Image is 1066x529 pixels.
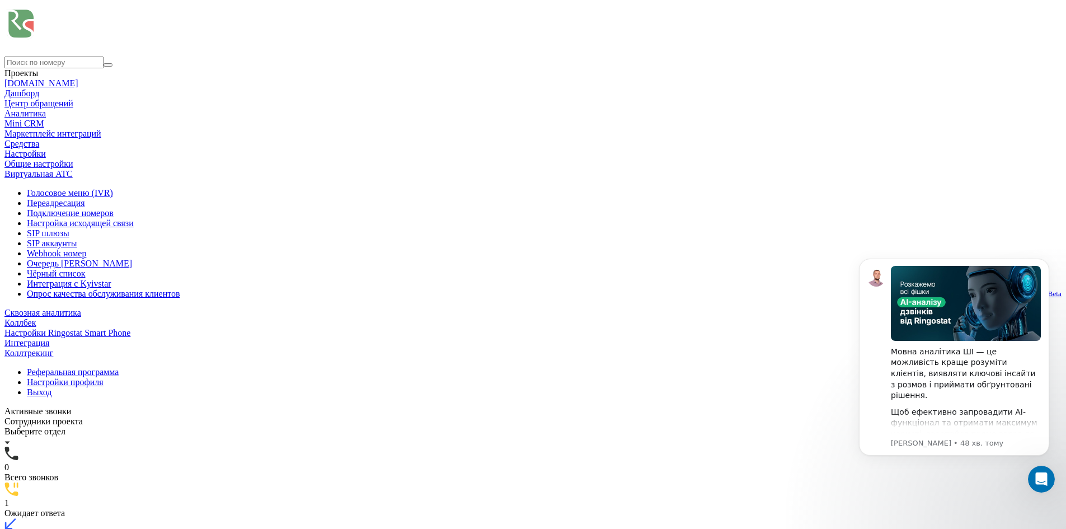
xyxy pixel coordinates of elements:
[4,68,1062,78] div: Проекты
[4,508,1062,518] div: Ожидает ответа
[27,238,77,249] span: SIP аккаунты
[27,387,52,397] a: Выход
[4,139,39,148] a: Средства
[4,318,1062,328] a: Коллбек
[27,269,1062,279] a: Чёрный список
[27,259,1062,269] a: Очередь [PERSON_NAME]
[27,289,1062,299] a: Опрос качества обслуживания клиентовBeta
[27,188,1062,198] a: Голосовое меню (IVR)
[4,78,78,88] a: [DOMAIN_NAME]
[27,249,86,259] span: Webhook номер
[4,406,1062,416] div: Активные звонки
[4,57,104,68] input: Поиск по номеру
[4,427,1062,437] div: Выберите отдел
[4,308,1062,318] a: Сквозная аналитика
[27,377,104,387] a: Настройки профиля
[4,462,1062,472] div: 0
[4,149,46,158] a: Настройки
[4,4,172,54] img: Ringostat logo
[4,498,1062,508] div: 1
[4,129,101,138] a: Маркетплейс интеграций
[4,169,1062,179] a: Виртуальная АТС
[27,228,1062,238] a: SIP шлюзы
[27,279,1062,289] a: Интеграция с Kyivstar
[27,188,113,198] span: Голосовое меню (IVR)
[4,328,130,338] span: Настройки Ringostat Smart Phone
[842,242,1066,499] iframe: Intercom notifications повідомлення
[27,289,180,299] span: Опрос качества обслуживания клиентов
[4,338,49,348] span: Интеграция
[4,416,1062,427] div: Сотрудники проекта
[4,109,46,118] a: Аналитика
[27,198,85,208] span: Переадресация
[27,367,119,377] a: Реферальная программа
[4,159,1062,169] a: Общие настройки
[27,238,1062,249] a: SIP аккаунты
[27,259,132,269] span: Очередь [PERSON_NAME]
[4,159,73,169] span: Общие настройки
[4,338,1062,348] a: Интеграция
[4,328,1062,338] a: Настройки Ringostat Smart Phone
[4,119,44,128] a: Mini CRM
[4,88,39,98] a: Дашборд
[27,228,69,238] span: SIP шлюзы
[27,218,1062,228] a: Настройка исходящей связи
[27,208,114,218] span: Подключение номеров
[27,208,1062,218] a: Подключение номеров
[27,218,134,228] span: Настройка исходящей связи
[27,279,111,289] span: Интеграция с Kyivstar
[4,169,73,179] span: Виртуальная АТС
[4,348,1062,358] a: Коллтрекинг
[27,249,1062,259] a: Webhook номер
[4,99,73,108] a: Центр обращений
[1028,466,1055,493] iframe: Intercom live chat
[4,308,81,318] span: Сквозная аналитика
[4,472,1062,483] div: Всего звонков
[27,269,85,279] span: Чёрный список
[27,198,1062,208] a: Переадресация
[4,318,36,328] span: Коллбек
[4,348,53,358] span: Коллтрекинг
